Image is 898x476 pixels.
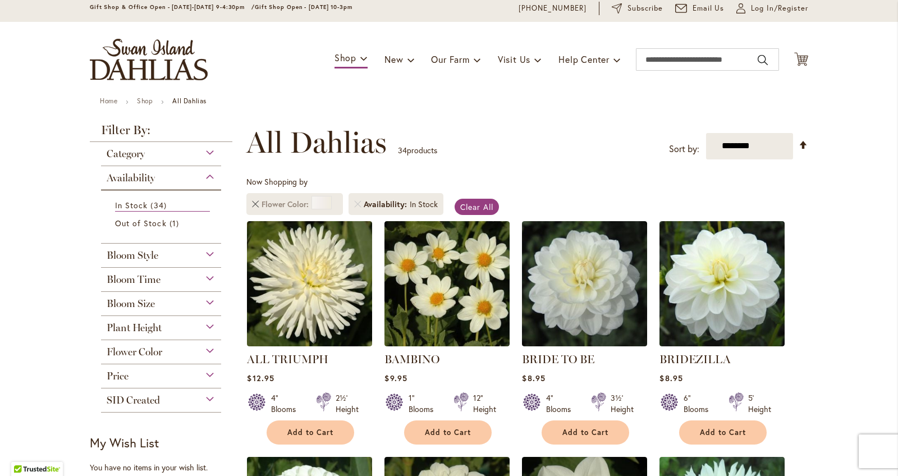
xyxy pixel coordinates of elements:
[90,434,159,451] strong: My Wish List
[247,373,274,383] span: $12.95
[384,221,510,346] img: BAMBINO
[522,373,545,383] span: $8.95
[107,297,155,310] span: Bloom Size
[255,3,352,11] span: Gift Shop Open - [DATE] 10-3pm
[137,97,153,105] a: Shop
[262,199,311,210] span: Flower Color
[115,200,148,210] span: In Stock
[90,124,232,142] strong: Filter By:
[364,199,410,210] span: Availability
[107,346,162,358] span: Flower Color
[546,392,578,415] div: 4" Blooms
[384,53,403,65] span: New
[748,392,771,415] div: 5' Height
[611,392,634,415] div: 3½' Height
[693,3,725,14] span: Email Us
[679,420,767,445] button: Add to Cart
[115,218,167,228] span: Out of Stock
[669,139,699,159] label: Sort by:
[107,249,158,262] span: Bloom Style
[659,338,785,349] a: BRIDEZILLA
[169,217,182,229] span: 1
[558,53,610,65] span: Help Center
[384,338,510,349] a: BAMBINO
[460,202,493,212] span: Clear All
[90,462,240,473] div: You have no items in your wish list.
[684,392,715,415] div: 6" Blooms
[107,370,129,382] span: Price
[522,353,594,366] a: BRIDE TO BE
[522,221,647,346] img: BRIDE TO BE
[384,353,439,366] a: BAMBINO
[659,353,731,366] a: BRIDEZILLA
[115,199,210,212] a: In Stock 34
[736,3,808,14] a: Log In/Register
[675,3,725,14] a: Email Us
[247,338,372,349] a: ALL TRIUMPH
[398,141,437,159] p: products
[404,420,492,445] button: Add to Cart
[700,428,746,437] span: Add to Cart
[659,221,785,346] img: BRIDEZILLA
[522,338,647,349] a: BRIDE TO BE
[336,392,359,415] div: 2½' Height
[107,322,162,334] span: Plant Height
[107,394,160,406] span: SID Created
[410,199,438,210] div: In Stock
[384,373,407,383] span: $9.95
[425,428,471,437] span: Add to Cart
[247,353,328,366] a: ALL TRIUMPH
[107,148,145,160] span: Category
[247,221,372,346] img: ALL TRIUMPH
[107,273,161,286] span: Bloom Time
[246,126,387,159] span: All Dahlias
[8,436,40,468] iframe: Launch Accessibility Center
[455,199,499,215] a: Clear All
[271,392,303,415] div: 4" Blooms
[252,201,259,208] a: Remove Flower Color White/Cream
[150,199,169,211] span: 34
[612,3,663,14] a: Subscribe
[519,3,587,14] a: [PHONE_NUMBER]
[335,52,356,63] span: Shop
[172,97,207,105] strong: All Dahlias
[498,53,530,65] span: Visit Us
[115,217,210,229] a: Out of Stock 1
[542,420,629,445] button: Add to Cart
[90,3,255,11] span: Gift Shop & Office Open - [DATE]-[DATE] 9-4:30pm /
[627,3,663,14] span: Subscribe
[107,172,155,184] span: Availability
[398,145,407,155] span: 34
[90,39,208,80] a: store logo
[100,97,117,105] a: Home
[659,373,682,383] span: $8.95
[751,3,808,14] span: Log In/Register
[409,392,440,415] div: 1" Blooms
[431,53,469,65] span: Our Farm
[287,428,333,437] span: Add to Cart
[354,201,361,208] a: Remove Availability In Stock
[267,420,354,445] button: Add to Cart
[562,428,608,437] span: Add to Cart
[473,392,496,415] div: 12" Height
[246,176,308,187] span: Now Shopping by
